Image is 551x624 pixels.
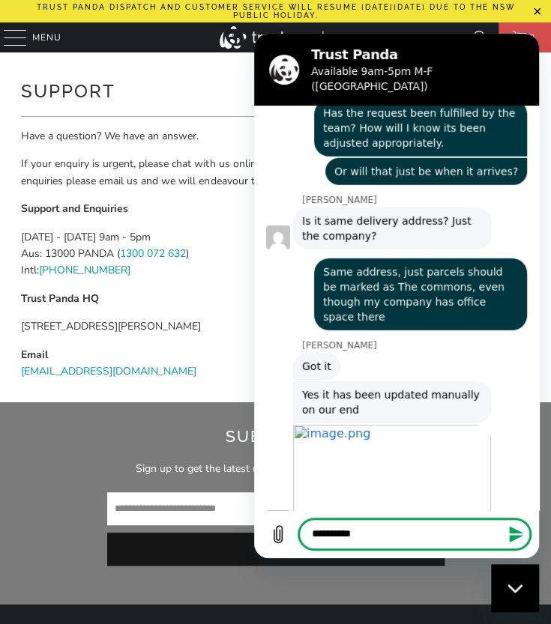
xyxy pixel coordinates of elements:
iframe: Messaging window [254,34,539,558]
p: [DATE] - [DATE] 9am - 5pm Aus: 13000 PANDA ( ) Intl: [21,229,529,279]
strong: Trust Panda HQ [21,291,99,306]
span: Menu [32,29,61,46]
strong: Support and Enquiries [21,202,128,216]
a: [PHONE_NUMBER] [39,263,130,277]
p: Have a question? We have an answer. [21,128,529,145]
a: 1300 072 632 [120,246,186,261]
p: Trust Panda dispatch and customer service will resume [DATE][DATE] due to the NSW public holiday. [37,3,515,19]
img: Trust Panda Australia [220,26,332,49]
a: [EMAIL_ADDRESS][DOMAIN_NAME] [21,364,196,378]
h1: Support [21,75,529,105]
span: 0 [526,22,539,52]
p: Sign up to get the latest on sales, new releases and more … [15,461,536,477]
h2: Subscribe [15,425,536,449]
p: [STREET_ADDRESS][PERSON_NAME] [21,318,529,335]
strong: Email [21,348,48,362]
iframe: Button to launch messaging window, conversation in progress [491,564,539,612]
a: 0 [499,22,551,52]
p: If your enquiry is urgent, please chat with us online or call us during our opening hours. For no... [21,156,529,190]
a: Search [466,22,495,52]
